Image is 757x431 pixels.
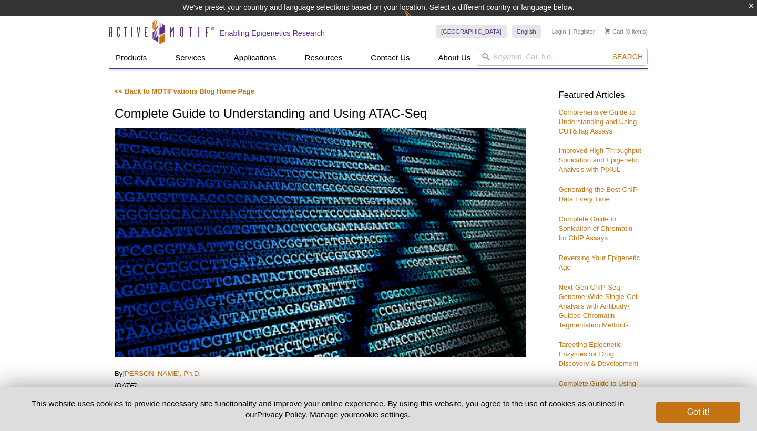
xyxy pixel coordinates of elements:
input: Keyword, Cat. No. [477,48,648,66]
a: Login [552,28,566,35]
a: << Back to MOTIFvations Blog Home Page [115,87,254,95]
p: This website uses cookies to provide necessary site functionality and improve your online experie... [17,398,639,420]
a: Targeting Epigenetic Enzymes for Drug Discovery & Development [558,341,638,367]
a: About Us [432,48,477,68]
a: [PERSON_NAME], Ph.D. [122,370,201,377]
button: Search [609,52,646,61]
a: Products [109,48,153,68]
a: Applications [228,48,283,68]
a: [GEOGRAPHIC_DATA] [436,25,507,38]
a: Resources [299,48,349,68]
a: Complete Guide to Using RRBS for Genome-Wide DNA Methylation Analysis [558,379,637,406]
img: ATAC-Seq [115,128,526,357]
h1: Complete Guide to Understanding and Using ATAC-Seq [115,107,526,122]
button: cookie settings [356,410,408,419]
a: Cart [605,28,623,35]
span: Search [612,53,643,61]
em: [DATE] [115,382,137,389]
a: Reversing Your Epigenetic Age [558,254,640,271]
a: Complete Guide to Sonication of Chromatin for ChIP Assays [558,215,632,242]
a: Privacy Policy [257,410,305,419]
a: Register [573,28,595,35]
li: | [569,25,570,38]
a: English [512,25,541,38]
a: Generating the Best ChIP Data Every Time [558,186,637,203]
li: (0 items) [605,25,648,38]
img: Your Cart [605,28,610,34]
button: Got it! [656,402,740,423]
a: Improved High-Throughput Sonication and Epigenetic Analysis with PIXUL [558,147,641,173]
a: Next-Gen ChIP-Seq: Genome-Wide Single-Cell Analysis with Antibody-Guided Chromatin Tagmentation M... [558,283,638,329]
h3: Featured Articles [558,91,642,100]
img: Change Here [404,8,432,33]
a: Services [169,48,212,68]
h2: Enabling Epigenetics Research [220,28,325,38]
a: Contact Us [364,48,416,68]
a: Comprehensive Guide to Understanding and Using CUT&Tag Assays [558,108,637,135]
p: By [115,369,526,378]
